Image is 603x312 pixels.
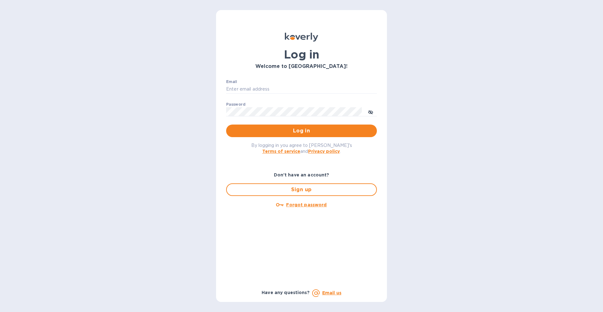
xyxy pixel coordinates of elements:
a: Privacy policy [308,149,340,154]
span: Log in [231,127,372,135]
button: toggle password visibility [364,105,377,118]
input: Enter email address [226,85,377,94]
button: Sign up [226,183,377,196]
h3: Welcome to [GEOGRAPHIC_DATA]! [226,64,377,70]
span: By logging in you agree to [PERSON_NAME]'s and . [251,143,352,154]
a: Terms of service [262,149,300,154]
span: Sign up [232,186,371,193]
b: Have any questions? [262,290,310,295]
u: Forgot password [286,202,327,207]
label: Password [226,103,245,106]
h1: Log in [226,48,377,61]
img: Koverly [285,33,318,42]
a: Email us [322,290,341,295]
button: Log in [226,125,377,137]
b: Don't have an account? [274,172,329,177]
label: Email [226,80,237,84]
